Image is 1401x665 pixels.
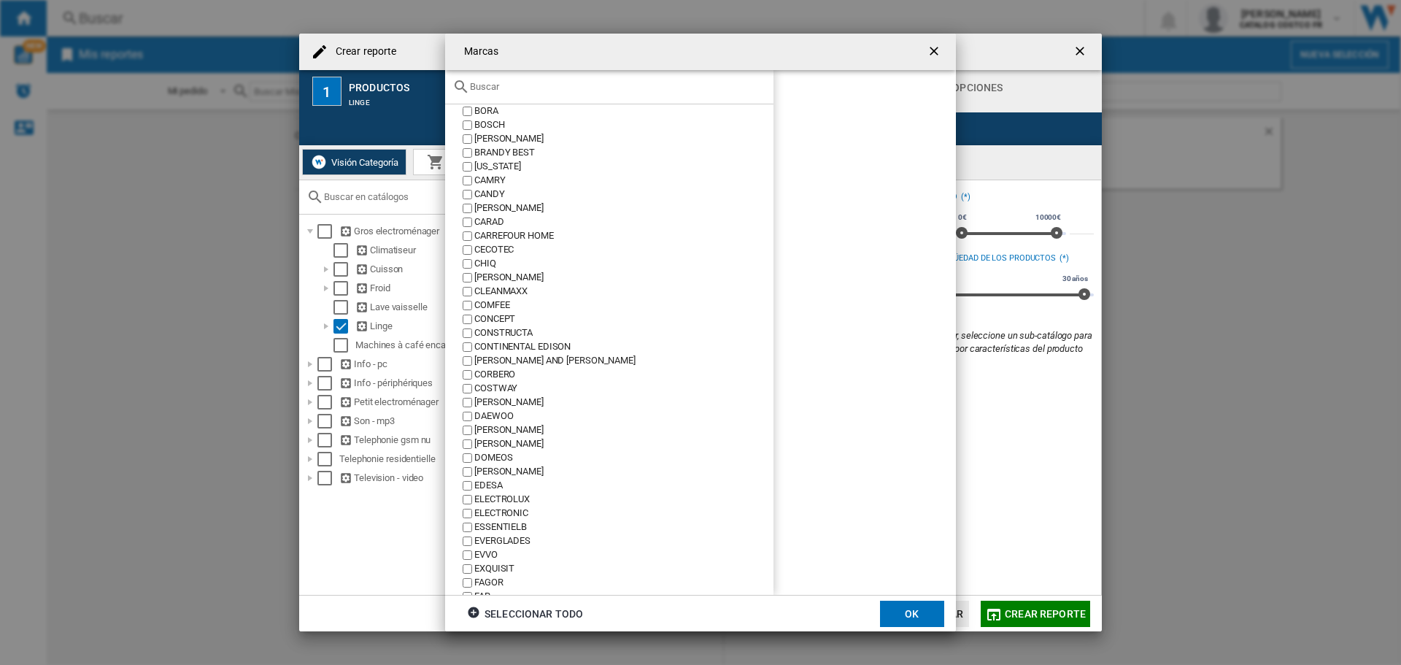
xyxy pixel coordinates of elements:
[463,370,472,380] input: value.title
[474,104,773,118] div: BORA
[474,507,773,520] div: ELECTRONIC
[463,509,472,518] input: value.title
[474,257,773,271] div: CHIQ
[463,467,472,477] input: value.title
[474,437,773,451] div: [PERSON_NAME]
[463,273,472,282] input: value.title
[474,368,773,382] div: CORBERO
[921,37,950,66] button: getI18NText('BUTTONS.CLOSE_DIALOG')
[474,285,773,299] div: CLEANMAXX
[474,465,773,479] div: [PERSON_NAME]
[463,176,472,185] input: value.title
[474,520,773,534] div: ESSENTIELB
[474,479,773,493] div: EDESA
[463,231,472,241] input: value.title
[474,534,773,548] div: EVERGLADES
[474,215,773,229] div: CARAD
[474,548,773,562] div: EVVO
[463,204,472,213] input: value.title
[474,118,773,132] div: BOSCH
[463,384,472,393] input: value.title
[463,439,472,449] input: value.title
[474,188,773,201] div: CANDY
[474,590,773,604] div: FAR
[463,218,472,227] input: value.title
[474,243,773,257] div: CECOTEC
[463,412,472,421] input: value.title
[463,107,472,116] input: value.title
[463,481,472,491] input: value.title
[463,495,472,504] input: value.title
[463,190,472,199] input: value.title
[470,81,766,92] input: Buscar
[463,356,472,366] input: value.title
[457,45,499,59] h4: Marcas
[463,592,472,601] input: value.title
[474,340,773,354] div: CONTINENTAL EDISON
[463,134,472,144] input: value.title
[463,342,472,352] input: value.title
[463,328,472,338] input: value.title
[474,354,773,368] div: [PERSON_NAME] AND [PERSON_NAME]
[463,287,472,296] input: value.title
[474,326,773,340] div: CONSTRUCTA
[463,564,472,574] input: value.title
[463,578,472,588] input: value.title
[474,201,773,215] div: [PERSON_NAME]
[474,410,773,423] div: DAEWOO
[463,398,472,407] input: value.title
[463,148,472,158] input: value.title
[474,160,773,174] div: [US_STATE]
[463,315,472,324] input: value.title
[463,537,472,546] input: value.title
[474,396,773,410] div: [PERSON_NAME]
[463,523,472,532] input: value.title
[474,271,773,285] div: [PERSON_NAME]
[474,576,773,590] div: FAGOR
[474,382,773,396] div: COSTWAY
[474,146,773,160] div: BRANDY BEST
[463,259,472,269] input: value.title
[463,426,472,435] input: value.title
[927,44,944,61] ng-md-icon: getI18NText('BUTTONS.CLOSE_DIALOG')
[463,550,472,560] input: value.title
[463,162,472,172] input: value.title
[474,312,773,326] div: CONCEPT
[880,601,944,627] button: OK
[474,299,773,312] div: COMFEE
[474,423,773,437] div: [PERSON_NAME]
[463,245,472,255] input: value.title
[474,493,773,507] div: ELECTROLUX
[474,132,773,146] div: [PERSON_NAME]
[474,174,773,188] div: CAMRY
[463,120,472,130] input: value.title
[463,301,472,310] input: value.title
[474,451,773,465] div: DOMEOS
[474,562,773,576] div: EXQUISIT
[463,453,472,463] input: value.title
[474,229,773,243] div: CARREFOUR HOME
[467,601,583,627] div: Seleccionar todo
[463,601,587,627] button: Seleccionar todo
